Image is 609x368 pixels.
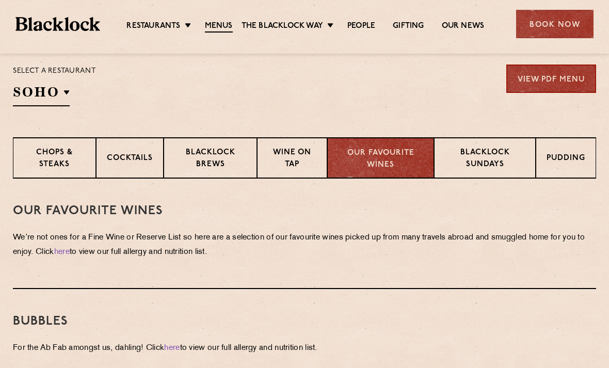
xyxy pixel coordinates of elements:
[205,21,233,33] a: Menus
[393,21,424,31] a: Gifting
[13,341,596,356] p: For the Ab Fab amongst us, dahling! Click to view our full allergy and nutrition list.
[445,147,525,171] p: Blacklock Sundays
[347,21,375,31] a: People
[13,204,596,218] h3: Our Favourite Wines
[338,148,423,171] p: Our favourite wines
[506,65,596,93] a: View PDF Menu
[13,315,596,328] h3: bubbles
[107,153,153,166] p: Cocktails
[13,231,596,260] p: We’re not ones for a Fine Wine or Reserve List so here are a selection of our favourite wines pic...
[13,65,96,78] p: Select a restaurant
[547,153,585,166] p: Pudding
[242,21,323,31] a: The Blacklock Way
[13,83,70,106] h2: SOHO
[442,21,485,31] a: Our News
[126,21,180,31] a: Restaurants
[174,147,246,171] p: Blacklock Brews
[54,248,70,256] a: here
[164,344,180,352] a: here
[24,147,85,171] p: Chops & Steaks
[516,10,594,38] div: Book Now
[268,147,316,171] p: Wine on Tap
[15,17,100,31] img: BL_Textured_Logo-footer-cropped.svg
